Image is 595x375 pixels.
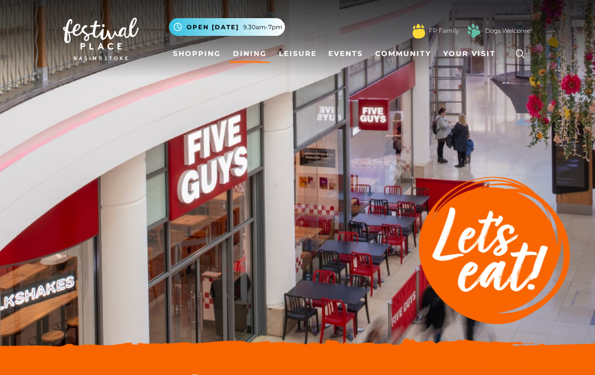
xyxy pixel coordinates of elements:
span: 9.30am-7pm [243,23,282,32]
a: Dining [229,44,271,63]
a: Dogs Welcome! [485,26,532,35]
a: Events [324,44,367,63]
a: FP Family [429,26,459,35]
a: Community [371,44,435,63]
span: Your Visit [443,48,496,59]
span: Open [DATE] [187,23,239,32]
img: Festival Place Logo [63,18,139,60]
a: Your Visit [439,44,505,63]
a: Leisure [275,44,321,63]
button: Open [DATE] 9.30am-7pm [169,18,285,36]
a: Shopping [169,44,225,63]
